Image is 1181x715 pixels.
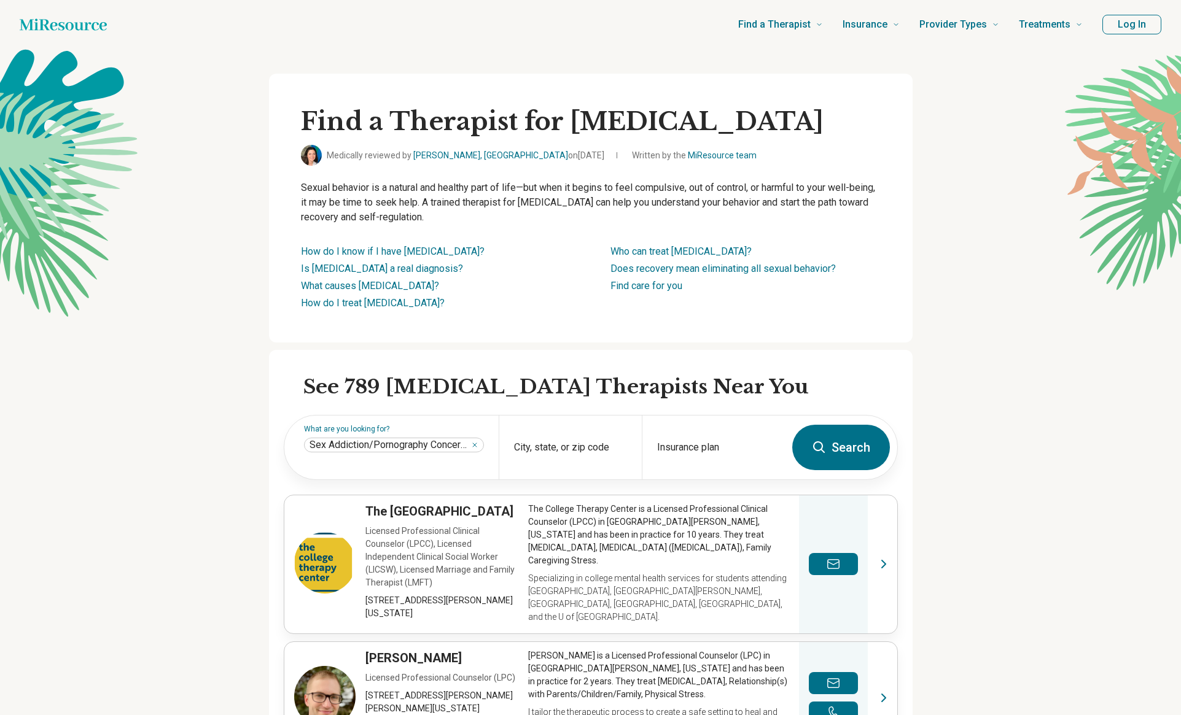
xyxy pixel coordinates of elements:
[809,553,858,575] button: Send a message
[301,106,881,137] h1: Find a Therapist for [MEDICAL_DATA]
[304,438,484,452] div: Sex Addiction/Pornography Concerns
[809,672,858,694] button: Send a message
[738,16,811,33] span: Find a Therapist
[610,263,836,274] a: Does recovery mean eliminating all sexual behavior?
[792,425,890,470] button: Search
[471,441,478,449] button: Sex Addiction/Pornography Concerns
[610,280,682,292] a: Find care for you
[20,12,107,37] a: Home page
[610,245,752,257] a: Who can treat [MEDICAL_DATA]?
[301,263,463,274] a: Is [MEDICAL_DATA] a real diagnosis?
[310,439,469,451] span: Sex Addiction/Pornography Concerns
[301,180,881,225] p: Sexual behavior is a natural and healthy part of life—but when it begins to feel compulsive, out ...
[688,150,757,160] a: MiResource team
[632,149,757,162] span: Written by the
[413,150,568,160] a: [PERSON_NAME], [GEOGRAPHIC_DATA]
[301,245,485,257] a: How do I know if I have [MEDICAL_DATA]?
[303,374,898,400] h2: See 789 [MEDICAL_DATA] Therapists Near You
[304,425,484,433] label: What are you looking for?
[301,297,445,309] a: How do I treat [MEDICAL_DATA]?
[1019,16,1070,33] span: Treatments
[568,150,604,160] span: on [DATE]
[327,149,604,162] span: Medically reviewed by
[919,16,987,33] span: Provider Types
[843,16,887,33] span: Insurance
[1102,15,1161,34] button: Log In
[301,280,439,292] a: What causes [MEDICAL_DATA]?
